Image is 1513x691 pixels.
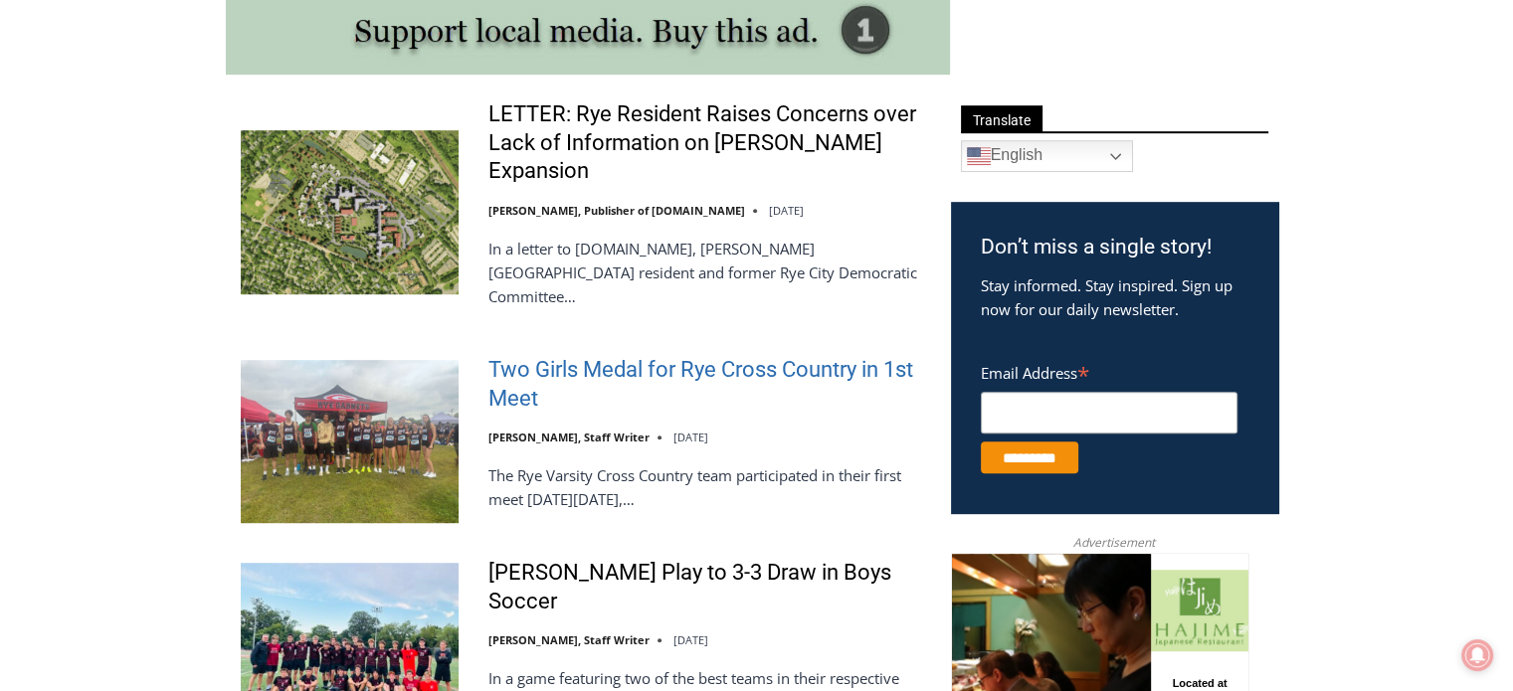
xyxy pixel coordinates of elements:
[488,237,925,308] p: In a letter to [DOMAIN_NAME], [PERSON_NAME][GEOGRAPHIC_DATA] resident and former Rye City Democra...
[981,273,1248,321] p: Stay informed. Stay inspired. Sign up now for our daily newsletter.
[961,140,1133,172] a: English
[478,193,964,248] a: Intern @ [DOMAIN_NAME]
[967,144,991,168] img: en
[488,463,925,511] p: The Rye Varsity Cross Country team participated in their first meet [DATE][DATE],…
[488,356,925,413] a: Two Girls Medal for Rye Cross Country in 1st Meet
[6,205,195,280] span: Open Tues. - Sun. [PHONE_NUMBER]
[1053,533,1175,552] span: Advertisement
[502,1,940,193] div: "I learned about the history of a place I’d honestly never considered even as a resident of [GEOG...
[241,130,459,293] img: LETTER: Rye Resident Raises Concerns over Lack of Information on Osborn Expansion
[241,360,459,523] img: Two Girls Medal for Rye Cross Country in 1st Meet
[205,124,292,238] div: Located at [STREET_ADDRESS][PERSON_NAME]
[961,105,1042,132] span: Translate
[488,430,650,444] a: [PERSON_NAME], Staff Writer
[1,200,200,248] a: Open Tues. - Sun. [PHONE_NUMBER]
[769,203,804,218] time: [DATE]
[488,203,745,218] a: [PERSON_NAME], Publisher of [DOMAIN_NAME]
[520,198,922,243] span: Intern @ [DOMAIN_NAME]
[488,100,925,186] a: LETTER: Rye Resident Raises Concerns over Lack of Information on [PERSON_NAME] Expansion
[488,632,650,647] a: [PERSON_NAME], Staff Writer
[488,559,925,615] a: [PERSON_NAME] Play to 3-3 Draw in Boys Soccer
[673,632,708,647] time: [DATE]
[673,430,708,444] time: [DATE]
[981,232,1248,263] h3: Don’t miss a single story!
[981,353,1237,389] label: Email Address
